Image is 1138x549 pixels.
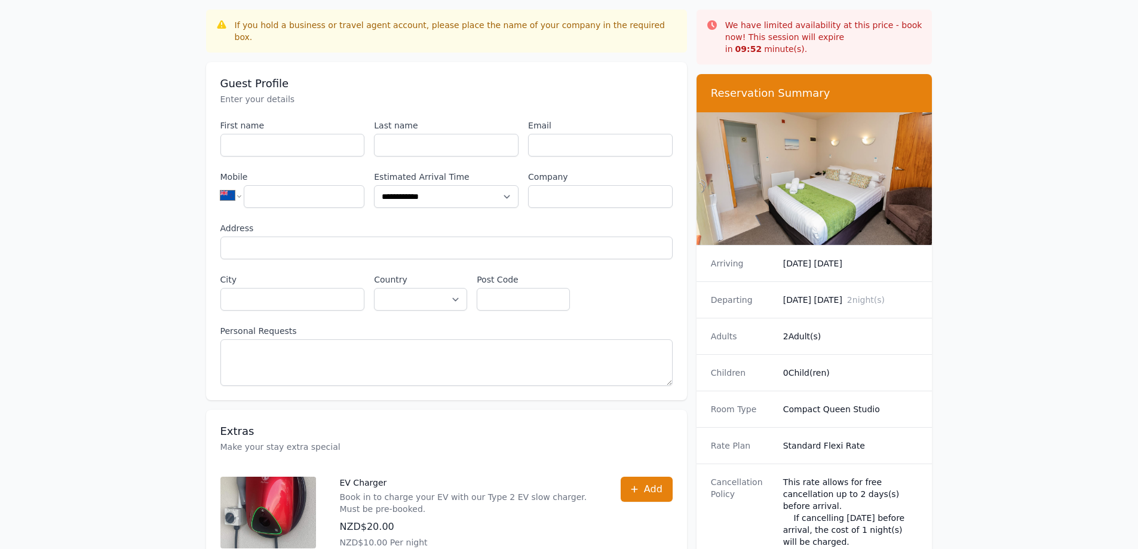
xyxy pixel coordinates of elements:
p: We have limited availability at this price - book now! This session will expire in minute(s). [725,19,923,55]
label: Last name [374,119,519,131]
dd: 0 Child(ren) [783,367,918,379]
p: NZD$10.00 Per night [340,536,597,548]
dd: Standard Flexi Rate [783,440,918,452]
dd: [DATE] [DATE] [783,294,918,306]
dd: [DATE] [DATE] [783,257,918,269]
label: City [220,274,365,286]
div: If you hold a business or travel agent account, please place the name of your company in the requ... [235,19,677,43]
label: Company [528,171,673,183]
h3: Extras [220,424,673,438]
dt: Children [711,367,774,379]
button: Add [621,477,673,502]
span: 2 night(s) [847,295,885,305]
label: First name [220,119,365,131]
h3: Guest Profile [220,76,673,91]
img: Compact Queen Studio [697,112,933,245]
strong: 09 : 52 [735,44,762,54]
dt: Rate Plan [711,440,774,452]
label: Estimated Arrival Time [374,171,519,183]
img: EV Charger [220,477,316,548]
label: Address [220,222,673,234]
dt: Departing [711,294,774,306]
p: Book in to charge your EV with our Type 2 EV slow charger. Must be pre-booked. [340,491,597,515]
div: This rate allows for free cancellation up to 2 days(s) before arrival. If cancelling [DATE] befor... [783,476,918,548]
dt: Room Type [711,403,774,415]
p: NZD$20.00 [340,520,597,534]
label: Personal Requests [220,325,673,337]
p: EV Charger [340,477,597,489]
h3: Reservation Summary [711,86,918,100]
span: Add [644,482,662,496]
label: Country [374,274,467,286]
dt: Adults [711,330,774,342]
p: Enter your details [220,93,673,105]
dd: Compact Queen Studio [783,403,918,415]
label: Email [528,119,673,131]
dt: Cancellation Policy [711,476,774,548]
dt: Arriving [711,257,774,269]
dd: 2 Adult(s) [783,330,918,342]
label: Mobile [220,171,365,183]
p: Make your stay extra special [220,441,673,453]
label: Post Code [477,274,570,286]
